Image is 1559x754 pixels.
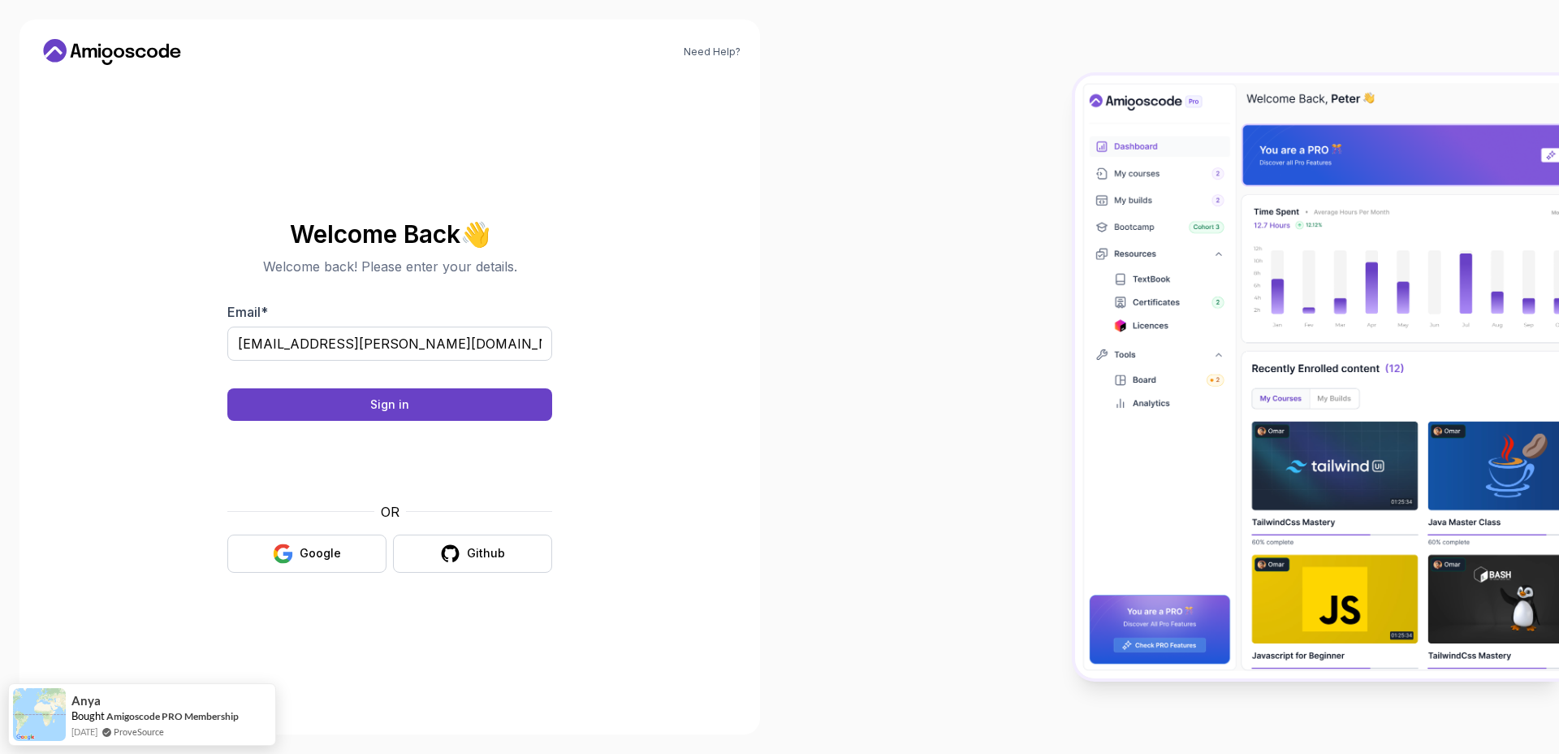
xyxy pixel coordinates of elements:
[393,535,552,573] button: Github
[106,709,239,723] a: Amigoscode PRO Membership
[227,304,268,320] label: Email *
[227,535,387,573] button: Google
[227,257,552,276] p: Welcome back! Please enter your details.
[457,216,494,251] span: 👋
[13,688,66,741] img: provesource social proof notification image
[39,39,185,65] a: Home link
[300,545,341,561] div: Google
[71,725,97,739] span: [DATE]
[71,694,101,708] span: Anya
[114,725,164,739] a: ProveSource
[1075,76,1559,678] img: Amigoscode Dashboard
[684,45,741,58] a: Need Help?
[227,221,552,247] h2: Welcome Back
[467,545,505,561] div: Github
[370,396,409,413] div: Sign in
[71,709,105,722] span: Bought
[227,388,552,421] button: Sign in
[267,431,512,492] iframe: Widget mit Kontrollkästchen für die hCaptcha-Sicherheitsabfrage
[381,502,399,522] p: OR
[227,327,552,361] input: Enter your email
